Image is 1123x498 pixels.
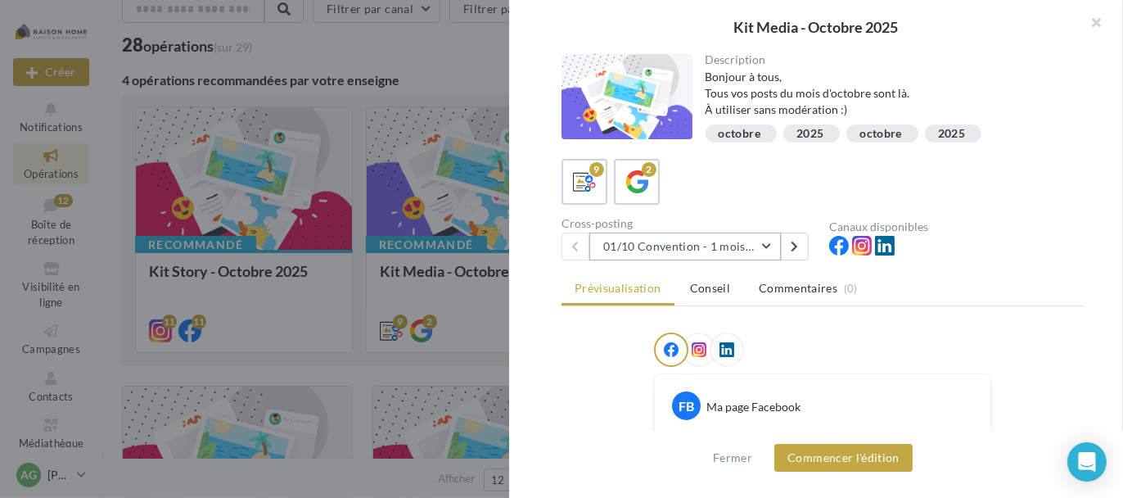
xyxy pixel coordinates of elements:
[706,54,1071,66] div: Description
[589,233,781,260] button: 01/10 Convention - 1 mois en arrière
[561,218,816,229] div: Cross-posting
[796,128,823,140] div: 2025
[589,162,604,177] div: 9
[706,399,801,415] div: Ma page Facebook
[1067,442,1107,482] div: Open Intercom Messenger
[672,392,701,420] div: FB
[774,444,913,472] button: Commencer l'édition
[938,128,965,140] div: 2025
[642,162,656,177] div: 2
[829,221,1084,233] div: Canaux disponibles
[844,282,858,295] span: (0)
[535,20,1097,34] div: Kit Media - Octobre 2025
[759,280,837,297] span: Commentaires
[719,128,760,140] div: octobre
[706,448,759,468] button: Fermer
[706,69,1071,118] div: Bonjour à tous, Tous vos posts du mois d'octobre sont là. À utiliser sans modération :)
[690,281,730,295] span: Conseil
[859,128,901,140] div: octobre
